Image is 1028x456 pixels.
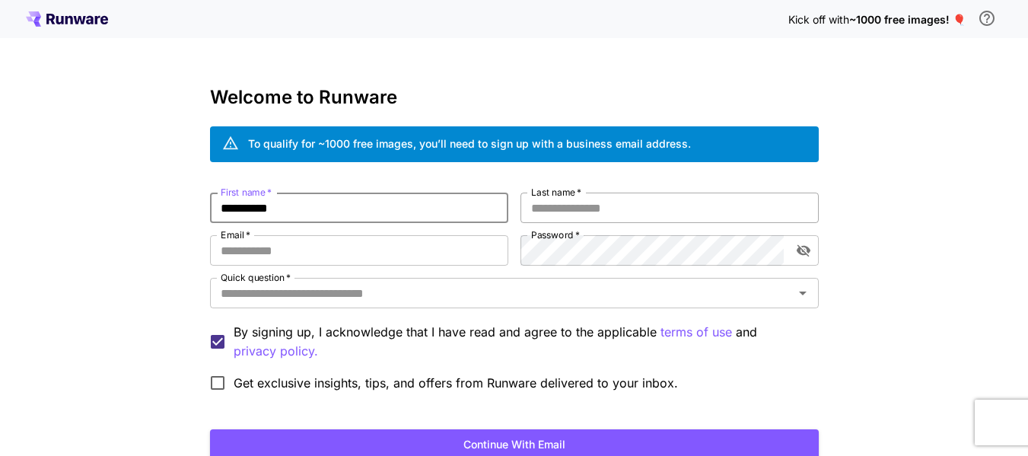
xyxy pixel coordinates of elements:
[660,323,732,342] p: terms of use
[790,237,817,264] button: toggle password visibility
[234,374,678,392] span: Get exclusive insights, tips, and offers from Runware delivered to your inbox.
[849,13,966,26] span: ~1000 free images! 🎈
[221,228,250,241] label: Email
[221,186,272,199] label: First name
[972,3,1002,33] button: In order to qualify for free credit, you need to sign up with a business email address and click ...
[234,323,807,361] p: By signing up, I acknowledge that I have read and agree to the applicable and
[531,186,581,199] label: Last name
[788,13,849,26] span: Kick off with
[234,342,318,361] p: privacy policy.
[210,87,819,108] h3: Welcome to Runware
[234,342,318,361] button: By signing up, I acknowledge that I have read and agree to the applicable terms of use and
[221,271,291,284] label: Quick question
[660,323,732,342] button: By signing up, I acknowledge that I have read and agree to the applicable and privacy policy.
[531,228,580,241] label: Password
[792,282,813,304] button: Open
[248,136,691,151] div: To qualify for ~1000 free images, you’ll need to sign up with a business email address.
